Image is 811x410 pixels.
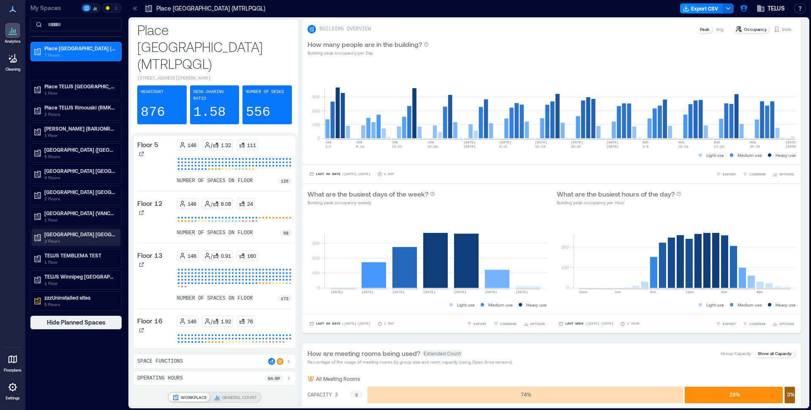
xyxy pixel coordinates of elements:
button: OPTIONS [771,170,796,178]
p: [GEOGRAPHIC_DATA] [GEOGRAPHIC_DATA] [44,189,115,195]
p: 146 [188,318,196,325]
span: EXPORT [723,321,736,326]
text: [DATE] [607,145,619,148]
p: Headcount [141,89,163,96]
tspan: 200 [312,255,320,260]
p: / [211,252,212,259]
p: How are meeting rooms being used? [308,348,420,358]
p: Heavy use [526,301,547,308]
p: Cleaning [5,67,20,72]
p: 1.58 [193,104,226,121]
span: Extended Count [422,350,463,357]
p: Heavy use [776,301,796,308]
p: 0.91 [221,252,231,259]
text: 23 % [729,391,740,397]
tspan: 300 [312,94,320,99]
p: 876 [141,104,165,121]
p: 173 [281,295,288,302]
p: [PERSON_NAME] (BARJONRN) - CLOSED [44,125,115,132]
text: [DATE] [454,290,466,294]
p: / [211,318,212,325]
p: 58 [283,230,288,236]
text: 17-23 [714,145,724,148]
text: [DATE] [423,290,435,294]
text: [DATE] [607,140,619,144]
button: OPTIONS [771,320,796,328]
p: Floor 5 [137,139,158,150]
p: number of spaces on floor [177,230,253,236]
span: COMPARE [749,321,766,326]
p: Peak [700,26,709,33]
p: 146 [188,252,196,259]
p: 6.08 [221,200,231,207]
text: 12pm [686,290,694,294]
button: EXPORT [714,170,738,178]
p: 111 [247,142,256,148]
text: JUN [356,140,362,144]
p: number of spaces on floor [177,178,253,184]
text: 22-28 [428,145,438,148]
span: OPTIONS [779,172,794,177]
p: [GEOGRAPHIC_DATA] [GEOGRAPHIC_DATA] [44,231,115,238]
p: Occupancy [744,26,767,33]
text: [DATE] [362,290,374,294]
text: [DATE] [786,145,798,148]
p: 1.92 [221,318,231,325]
button: Last 90 Days |[DATE]-[DATE] [308,170,372,178]
p: Group Capacity [721,350,751,357]
p: 160 [247,252,256,259]
tspan: 100 [312,122,320,127]
button: Last Week |[DATE]-[DATE] [557,320,615,328]
p: 3 Floors [44,238,115,244]
p: 125 [281,178,288,184]
p: Show all Capacity [758,350,792,357]
p: / [211,142,212,148]
p: Place [GEOGRAPHIC_DATA] (MTRLPQGL) [44,45,115,52]
p: 9a - 5p [268,375,280,382]
p: Place [GEOGRAPHIC_DATA] (MTRLPQGL) [156,4,265,13]
p: 2 Floors [44,195,115,202]
p: Space Functions [137,358,183,365]
p: 556 [246,104,270,121]
text: JUN [392,140,398,144]
p: [STREET_ADDRESS][PERSON_NAME] [137,75,292,82]
text: [DATE] [485,290,497,294]
text: 20-26 [571,145,581,148]
p: Light use [457,301,475,308]
p: Light use [706,301,724,308]
p: 76 [247,318,253,325]
p: What are the busiest hours of the day? [557,189,675,199]
button: EXPORT [465,320,488,328]
text: 4am [615,290,621,294]
text: 12am [579,290,587,294]
text: [DATE] [535,140,547,144]
p: Floor 16 [137,316,163,326]
p: 1 Floor [44,216,115,223]
text: JUN [428,140,434,144]
text: [DATE] [463,140,476,144]
p: 1 Floor [44,90,115,96]
p: Medium use [738,301,762,308]
p: 1.32 [221,142,231,148]
tspan: 0 [317,285,320,290]
text: AUG [678,140,685,144]
span: TELUS [767,4,785,13]
p: Floor 12 [137,198,163,208]
text: [DATE] [392,290,405,294]
text: 3 % [787,391,795,397]
a: Analytics [2,20,23,46]
text: 15-21 [392,145,402,148]
p: My Spaces [30,4,79,12]
p: Avg [716,26,724,33]
p: TELUS TEMBLEMA TEST [44,252,115,259]
span: OPTIONS [530,321,545,326]
p: Building peak occupancy weekly [308,199,435,206]
button: COMPARE [741,170,767,178]
span: OPTIONS [779,321,794,326]
p: Floorplans [4,368,22,373]
p: 5 Floors [44,153,115,160]
tspan: 0 [317,135,320,140]
span: EXPORT [474,321,487,326]
p: Building peak occupancy per Hour [557,199,681,206]
button: OPTIONS [522,320,547,328]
